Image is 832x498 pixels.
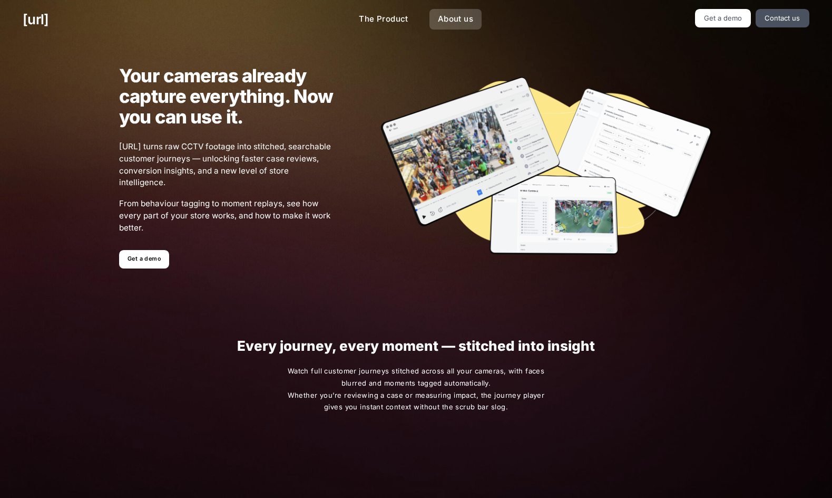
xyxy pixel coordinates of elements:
a: About us [429,9,482,30]
span: Watch full customer journeys stitched across all your cameras, with faces blurred and moments tag... [285,365,547,413]
span: From behaviour tagging to moment replays, see how every part of your store works, and how to make... [119,198,334,234]
h1: Every journey, every moment — stitched into insight [124,338,708,353]
a: Get a demo [119,250,169,269]
h1: Your cameras already capture everything. Now you can use it. [119,65,334,127]
a: [URL] [23,9,48,30]
span: [URL] turns raw CCTV footage into stitched, searchable customer journeys — unlocking faster case ... [119,141,334,189]
a: The Product [350,9,417,30]
a: Contact us [756,9,809,27]
a: Get a demo [695,9,751,27]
